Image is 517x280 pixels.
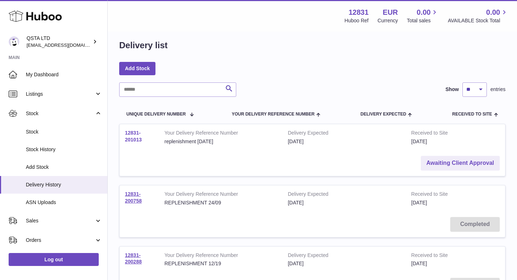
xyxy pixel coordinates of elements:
[27,42,106,48] span: [EMAIL_ADDRESS][DOMAIN_NAME]
[288,191,401,199] strong: Delivery Expected
[9,36,19,47] img: rodcp10@gmail.com
[164,138,277,145] div: replenishment [DATE]
[26,237,94,244] span: Orders
[417,8,431,17] span: 0.00
[411,252,470,261] strong: Received to Site
[125,191,142,204] a: 12831-200758
[119,40,168,51] h1: Delivery list
[26,91,94,98] span: Listings
[288,260,401,267] div: [DATE]
[26,128,102,135] span: Stock
[448,8,508,24] a: 0.00 AVAILABLE Stock Total
[288,252,401,261] strong: Delivery Expected
[421,156,500,171] a: Awaiting Client Approval
[345,17,369,24] div: Huboo Ref
[26,71,102,78] span: My Dashboard
[125,252,142,265] a: 12831-200288
[452,112,492,117] span: Received to Site
[411,130,470,138] strong: Received to Site
[27,35,91,49] div: QSTA LTD
[411,191,470,199] strong: Received to Site
[411,139,427,144] span: [DATE]
[26,181,102,188] span: Delivery History
[411,200,427,206] span: [DATE]
[411,261,427,266] span: [DATE]
[490,86,506,93] span: entries
[164,199,277,206] div: REPLENISHMENT 24/09
[288,199,401,206] div: [DATE]
[26,199,102,206] span: ASN Uploads
[232,112,315,117] span: Your Delivery Reference Number
[407,8,439,24] a: 0.00 Total sales
[119,62,155,75] a: Add Stock
[164,252,277,261] strong: Your Delivery Reference Number
[26,164,102,171] span: Add Stock
[164,260,277,267] div: REPLENISHMENT 12/19
[26,146,102,153] span: Stock History
[125,130,142,143] a: 12831-201013
[164,130,277,138] strong: Your Delivery Reference Number
[288,138,401,145] div: [DATE]
[26,110,94,117] span: Stock
[9,253,99,266] a: Log out
[448,17,508,24] span: AVAILABLE Stock Total
[383,8,398,17] strong: EUR
[446,86,459,93] label: Show
[126,112,186,117] span: Unique Delivery Number
[360,112,406,117] span: Delivery Expected
[26,217,94,224] span: Sales
[407,17,439,24] span: Total sales
[288,130,401,138] strong: Delivery Expected
[349,8,369,17] strong: 12831
[378,17,398,24] div: Currency
[164,191,277,199] strong: Your Delivery Reference Number
[486,8,500,17] span: 0.00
